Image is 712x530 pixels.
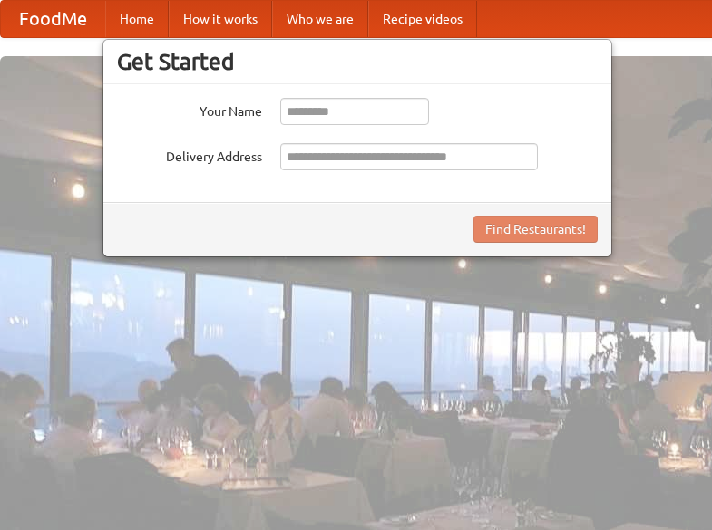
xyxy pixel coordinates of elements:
[117,98,262,120] label: Your Name
[105,1,169,37] a: Home
[117,143,262,166] label: Delivery Address
[473,216,598,243] button: Find Restaurants!
[1,1,105,37] a: FoodMe
[117,48,598,75] h3: Get Started
[169,1,272,37] a: How it works
[272,1,368,37] a: Who we are
[368,1,477,37] a: Recipe videos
